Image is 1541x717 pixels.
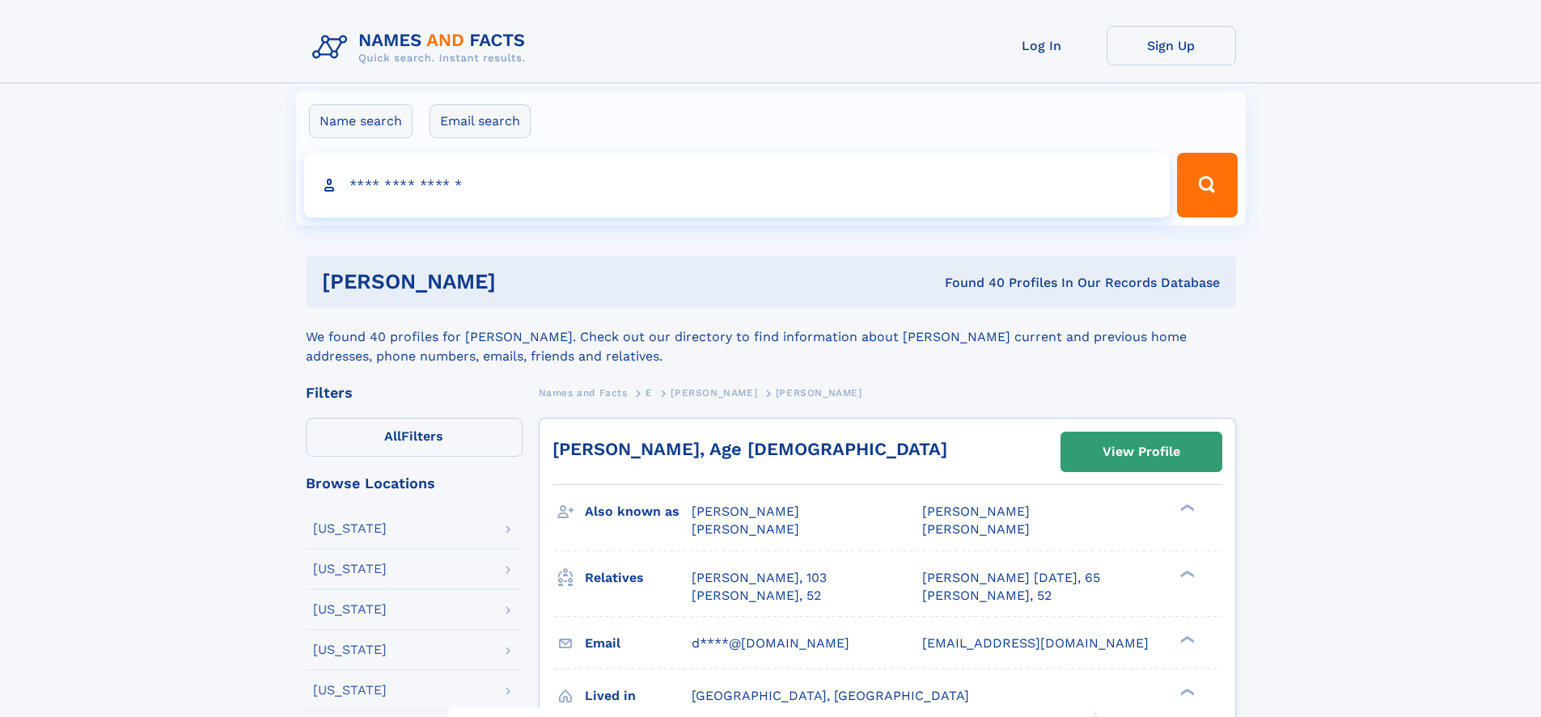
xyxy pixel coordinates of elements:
div: We found 40 profiles for [PERSON_NAME]. Check out our directory to find information about [PERSON... [306,308,1236,366]
div: [US_STATE] [313,563,387,576]
div: [US_STATE] [313,522,387,535]
h1: [PERSON_NAME] [322,272,721,292]
a: [PERSON_NAME] [671,382,757,403]
div: [US_STATE] [313,603,387,616]
img: Logo Names and Facts [306,26,539,70]
label: Name search [309,104,413,138]
div: Filters [306,386,523,400]
a: [PERSON_NAME], 52 [692,587,821,605]
span: [GEOGRAPHIC_DATA], [GEOGRAPHIC_DATA] [692,688,969,703]
button: Search Button [1177,153,1237,217]
input: search input [304,153,1171,217]
a: E [646,382,653,403]
h3: Also known as [585,498,692,525]
label: Filters [306,418,523,457]
h3: Lived in [585,682,692,710]
div: View Profile [1103,433,1180,470]
span: [PERSON_NAME] [692,504,799,519]
div: [US_STATE] [313,684,387,697]
a: [PERSON_NAME], 103 [692,569,827,587]
span: [PERSON_NAME] [692,521,799,537]
div: ❯ [1176,634,1196,644]
a: [PERSON_NAME] [DATE], 65 [922,569,1100,587]
span: [PERSON_NAME] [922,504,1030,519]
a: [PERSON_NAME], Age [DEMOGRAPHIC_DATA] [552,439,947,459]
div: [US_STATE] [313,643,387,656]
span: [PERSON_NAME] [922,521,1030,537]
a: Sign Up [1107,26,1236,65]
span: E [646,387,653,399]
a: Names and Facts [539,382,628,403]
span: [PERSON_NAME] [776,387,862,399]
h3: Email [585,630,692,657]
span: [EMAIL_ADDRESS][DOMAIN_NAME] [922,635,1149,651]
div: ❯ [1176,503,1196,513]
label: Email search [430,104,531,138]
div: Found 40 Profiles In Our Records Database [720,274,1220,292]
span: All [384,428,401,444]
a: Log In [977,26,1107,65]
span: [PERSON_NAME] [671,387,757,399]
a: [PERSON_NAME], 52 [922,587,1052,605]
h3: Relatives [585,564,692,592]
div: Browse Locations [306,476,523,491]
div: ❯ [1176,686,1196,697]
a: View Profile [1061,432,1221,471]
div: ❯ [1176,568,1196,579]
